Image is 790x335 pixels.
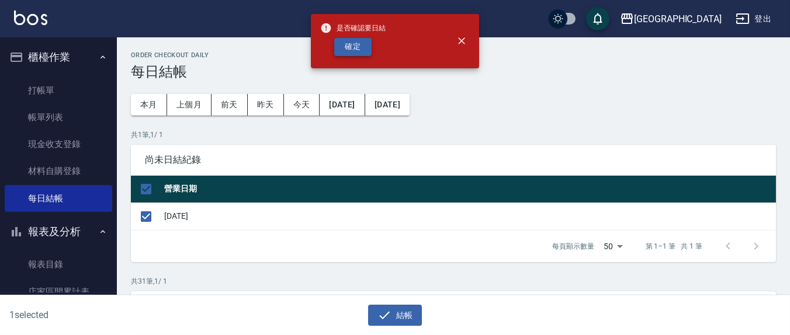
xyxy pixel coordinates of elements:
button: [DATE] [365,94,410,116]
img: Logo [14,11,47,25]
button: 上個月 [167,94,212,116]
button: 結帳 [368,305,422,326]
button: 昨天 [248,94,284,116]
a: 材料自購登錄 [5,158,112,184]
button: 本月 [131,94,167,116]
button: 前天 [212,94,248,116]
div: [GEOGRAPHIC_DATA] [634,12,722,26]
p: 第 1–1 筆 共 1 筆 [646,241,702,252]
p: 共 1 筆, 1 / 1 [131,130,776,140]
h3: 每日結帳 [131,64,776,80]
button: [GEOGRAPHIC_DATA] [615,7,726,31]
p: 共 31 筆, 1 / 1 [131,276,776,287]
button: 報表及分析 [5,217,112,247]
button: 登出 [731,8,776,30]
button: 今天 [284,94,320,116]
span: 尚未日結紀錄 [145,154,762,166]
div: 50 [599,231,627,262]
button: [DATE] [320,94,365,116]
td: [DATE] [161,203,776,230]
a: 帳單列表 [5,104,112,131]
th: 營業日期 [161,176,776,203]
span: 是否確認要日結 [320,22,386,34]
a: 報表目錄 [5,251,112,278]
h6: 1 selected [9,308,195,322]
button: 確定 [334,38,372,56]
a: 打帳單 [5,77,112,104]
h2: Order checkout daily [131,51,776,59]
p: 每頁顯示數量 [552,241,594,252]
button: close [449,28,474,54]
a: 每日結帳 [5,185,112,212]
a: 現金收支登錄 [5,131,112,158]
a: 店家區間累計表 [5,278,112,305]
button: save [586,7,609,30]
button: 櫃檯作業 [5,42,112,72]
